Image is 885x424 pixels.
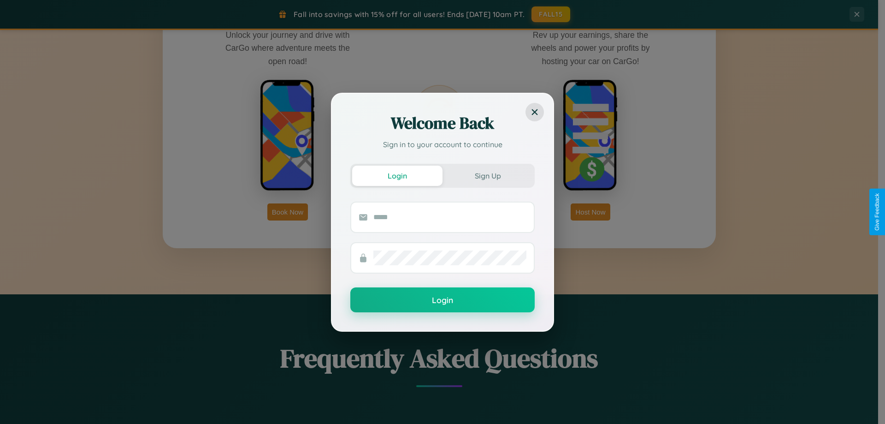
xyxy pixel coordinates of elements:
[350,287,535,312] button: Login
[350,112,535,134] h2: Welcome Back
[350,139,535,150] p: Sign in to your account to continue
[442,166,533,186] button: Sign Up
[874,193,880,231] div: Give Feedback
[352,166,442,186] button: Login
